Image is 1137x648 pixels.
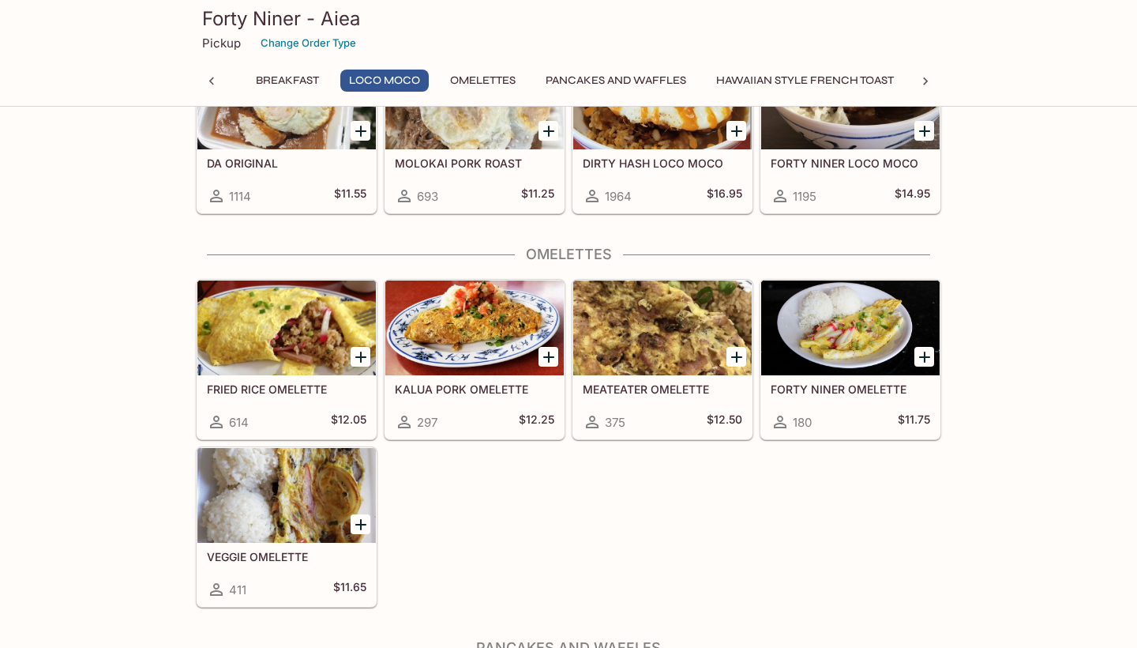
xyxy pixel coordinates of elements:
a: DIRTY HASH LOCO MOCO1964$16.95 [572,54,752,213]
span: 1114 [229,189,251,204]
button: Add FRIED RICE OMELETTE [351,347,370,367]
h5: $12.25 [519,413,554,431]
button: Hawaiian Style French Toast [707,70,902,92]
button: Change Order Type [253,31,363,55]
h5: MEATEATER OMELETTE [583,382,742,396]
button: Add DA ORIGINAL [351,121,370,141]
h5: DIRTY HASH LOCO MOCO [583,156,742,170]
button: Add FORTY NINER LOCO MOCO [914,121,934,141]
h5: VEGGIE OMELETTE [207,550,366,563]
a: VEGGIE OMELETTE411$11.65 [197,447,377,607]
button: Loco Moco [340,70,429,92]
h5: FRIED RICE OMELETTE [207,382,366,396]
button: Pancakes and Waffles [537,70,695,92]
span: 1195 [793,189,816,204]
a: MOLOKAI PORK ROAST693$11.25 [385,54,565,213]
a: DA ORIGINAL1114$11.55 [197,54,377,213]
button: Add DIRTY HASH LOCO MOCO [726,121,746,141]
h5: $11.55 [334,186,366,205]
h5: $12.50 [707,413,742,431]
span: 1964 [605,189,632,204]
h5: $11.65 [333,580,366,599]
h5: $12.05 [331,413,366,431]
button: Add FORTY NINER OMELETTE [914,347,934,367]
button: Add MEATEATER OMELETTE [726,347,746,367]
div: FORTY NINER LOCO MOCO [761,55,940,149]
div: KALUA PORK OMELETTE [385,281,564,375]
a: FORTY NINER LOCO MOCO1195$14.95 [760,54,940,213]
h4: Omelettes [196,246,941,263]
button: Add KALUA PORK OMELETTE [538,347,558,367]
h5: $16.95 [707,186,742,205]
button: Breakfast [247,70,328,92]
div: VEGGIE OMELETTE [197,448,376,543]
h5: DA ORIGINAL [207,156,366,170]
span: 180 [793,415,812,430]
span: 297 [417,415,437,430]
h5: KALUA PORK OMELETTE [395,382,554,396]
span: 375 [605,415,625,430]
button: Omelettes [441,70,524,92]
button: Add VEGGIE OMELETTE [351,514,370,534]
h5: $14.95 [895,186,930,205]
span: 614 [229,415,249,430]
h5: $11.75 [898,413,930,431]
h5: $11.25 [521,186,554,205]
h3: Forty Niner - Aiea [202,6,935,31]
div: MOLOKAI PORK ROAST [385,55,564,149]
div: MEATEATER OMELETTE [573,281,752,375]
span: 693 [417,189,438,204]
button: Add MOLOKAI PORK ROAST [538,121,558,141]
div: DIRTY HASH LOCO MOCO [573,55,752,149]
h5: FORTY NINER LOCO MOCO [771,156,930,170]
h5: MOLOKAI PORK ROAST [395,156,554,170]
div: FRIED RICE OMELETTE [197,281,376,375]
p: Pickup [202,36,241,51]
div: FORTY NINER OMELETTE [761,281,940,375]
h5: FORTY NINER OMELETTE [771,382,930,396]
span: 411 [229,582,246,597]
a: MEATEATER OMELETTE375$12.50 [572,280,752,439]
a: KALUA PORK OMELETTE297$12.25 [385,280,565,439]
a: FRIED RICE OMELETTE614$12.05 [197,280,377,439]
div: DA ORIGINAL [197,55,376,149]
a: FORTY NINER OMELETTE180$11.75 [760,280,940,439]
